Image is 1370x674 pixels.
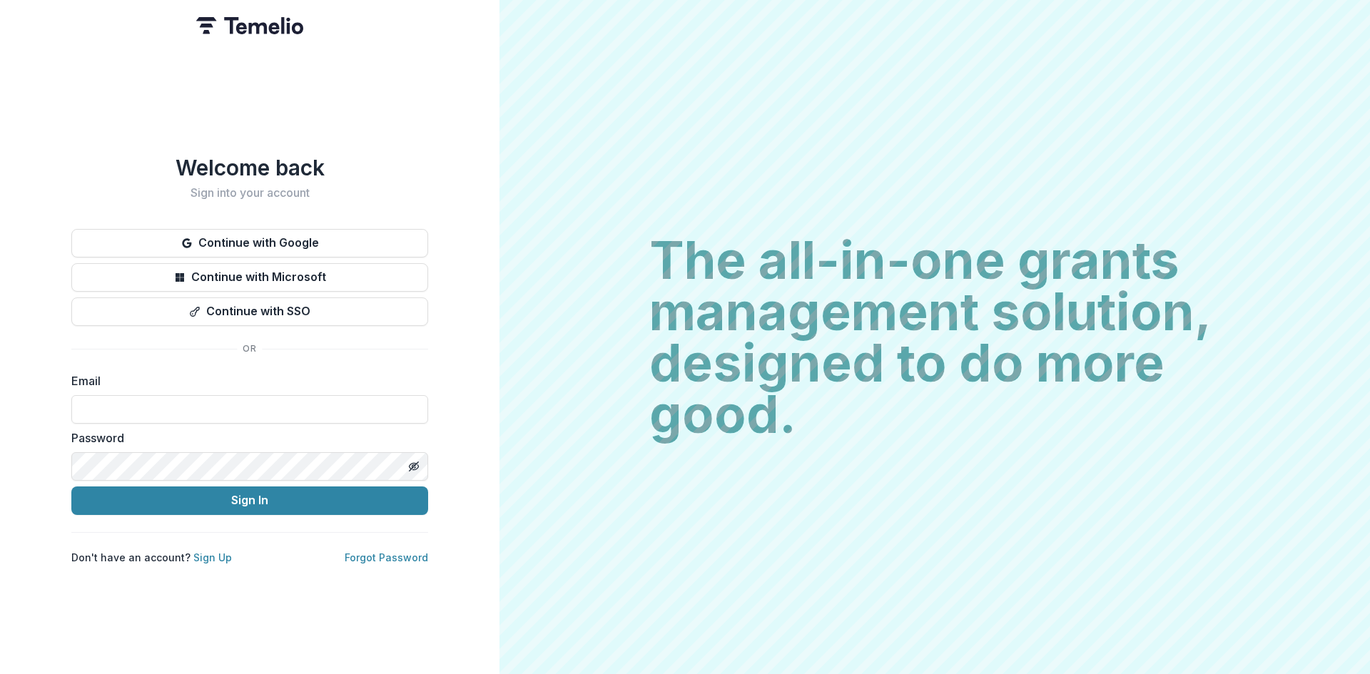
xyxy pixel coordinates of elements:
label: Email [71,372,420,389]
label: Password [71,429,420,446]
a: Forgot Password [345,551,428,563]
img: Temelio [196,17,303,34]
button: Continue with SSO [71,297,428,326]
button: Continue with Microsoft [71,263,428,292]
button: Continue with Google [71,229,428,257]
h1: Welcome back [71,155,428,180]
p: Don't have an account? [71,550,232,565]
a: Sign Up [193,551,232,563]
button: Sign In [71,486,428,515]
h2: Sign into your account [71,186,428,200]
button: Toggle password visibility [402,455,425,478]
